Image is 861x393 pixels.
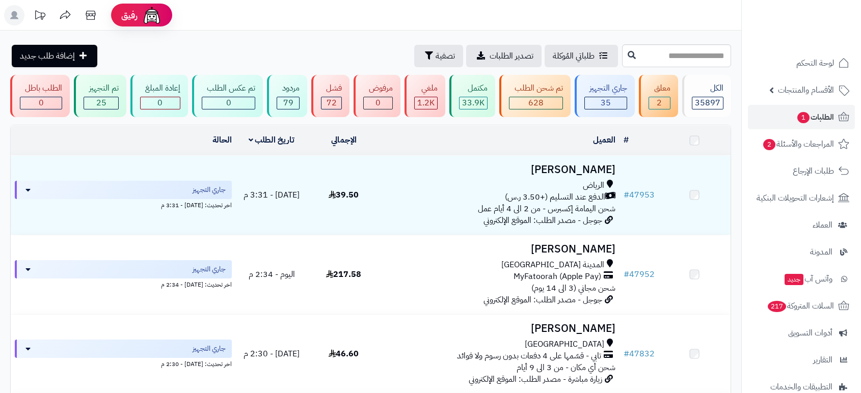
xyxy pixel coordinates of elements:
[309,75,352,117] a: فشل 72
[193,185,226,195] span: جاري التجهيز
[15,358,232,369] div: اخر تحديث: [DATE] - 2:30 م
[517,361,615,374] span: شحن أي مكان - من 3 الى 9 أيام
[763,138,776,151] span: 2
[767,300,787,313] span: 217
[748,132,855,156] a: المراجعات والأسئلة2
[748,186,855,210] a: إشعارات التحويلات البنكية
[277,97,299,109] div: 79
[553,50,595,62] span: طلباتي المُوكلة
[27,5,52,28] a: تحديثات المنصة
[142,5,162,25] img: ai-face.png
[525,339,604,350] span: [GEOGRAPHIC_DATA]
[748,321,855,345] a: أدوات التسويق
[84,97,118,109] div: 25
[15,199,232,210] div: اخر تحديث: [DATE] - 3:31 م
[509,82,562,94] div: تم شحن الطلب
[244,348,300,360] span: [DATE] - 2:30 م
[249,134,295,146] a: تاريخ الطلب
[767,299,834,313] span: السلات المتروكة
[193,264,226,274] span: جاري التجهيز
[140,82,180,94] div: إعادة المبلغ
[585,97,627,109] div: 35
[649,82,670,94] div: معلق
[402,75,447,117] a: ملغي 1.2K
[757,191,834,205] span: إشعارات التحويلات البنكية
[321,97,341,109] div: 72
[364,97,392,109] div: 0
[788,326,832,340] span: أدوات التسويق
[797,111,810,124] span: 1
[785,274,803,285] span: جديد
[748,267,855,291] a: وآتس آبجديد
[447,75,497,117] a: مكتمل 33.9K
[793,164,834,178] span: طلبات الإرجاع
[417,97,435,109] span: 1.2K
[813,218,832,232] span: العملاء
[249,268,295,280] span: اليوم - 2:34 م
[531,282,615,294] span: شحن مجاني (3 الى 14 يوم)
[326,268,361,280] span: 217.58
[384,164,615,176] h3: [PERSON_NAME]
[121,9,138,21] span: رفيق
[329,348,359,360] span: 46.60
[624,348,655,360] a: #47832
[460,97,487,109] div: 33898
[637,75,680,117] a: معلق 2
[457,350,601,362] span: تابي - قسّمها على 4 دفعات بدون رسوم ولا فوائد
[96,97,106,109] span: 25
[277,82,299,94] div: مردود
[748,294,855,318] a: السلات المتروكة217
[8,75,72,117] a: الطلب باطل 0
[601,97,611,109] span: 35
[157,97,163,109] span: 0
[490,50,533,62] span: تصدير الطلبات
[414,45,463,67] button: تصفية
[459,82,488,94] div: مكتمل
[748,213,855,237] a: العملاء
[778,83,834,97] span: الأقسام والمنتجات
[363,82,392,94] div: مرفوض
[244,189,300,201] span: [DATE] - 3:31 م
[84,82,118,94] div: تم التجهيز
[375,97,381,109] span: 0
[584,82,627,94] div: جاري التجهيز
[748,51,855,75] a: لوحة التحكم
[748,159,855,183] a: طلبات الإرجاع
[352,75,402,117] a: مرفوض 0
[784,272,832,286] span: وآتس آب
[283,97,293,109] span: 79
[624,348,629,360] span: #
[141,97,180,109] div: 0
[528,97,544,109] span: 628
[509,97,562,109] div: 628
[15,278,232,289] div: اخر تحديث: [DATE] - 2:34 م
[265,75,309,117] a: مردود 79
[483,294,602,306] span: جوجل - مصدر الطلب: الموقع الإلكتروني
[331,134,357,146] a: الإجمالي
[327,97,337,109] span: 72
[414,82,438,94] div: ملغي
[12,45,97,67] a: إضافة طلب جديد
[649,97,669,109] div: 2
[329,189,359,201] span: 39.50
[478,203,615,215] span: شحن اليمامة إكسبرس - من 2 الى 4 أيام عمل
[813,353,832,367] span: التقارير
[796,56,834,70] span: لوحة التحكم
[202,82,255,94] div: تم عكس الطلب
[692,82,723,94] div: الكل
[190,75,265,117] a: تم عكس الطلب 0
[501,259,604,271] span: المدينة [GEOGRAPHIC_DATA]
[624,268,629,280] span: #
[792,15,851,36] img: logo-2.png
[436,50,455,62] span: تصفية
[748,348,855,372] a: التقارير
[624,268,655,280] a: #47952
[20,97,62,109] div: 0
[384,323,615,334] h3: [PERSON_NAME]
[212,134,232,146] a: الحالة
[462,97,485,109] span: 33.9K
[796,110,834,124] span: الطلبات
[573,75,637,117] a: جاري التجهيز 35
[321,82,342,94] div: فشل
[20,50,75,62] span: إضافة طلب جديد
